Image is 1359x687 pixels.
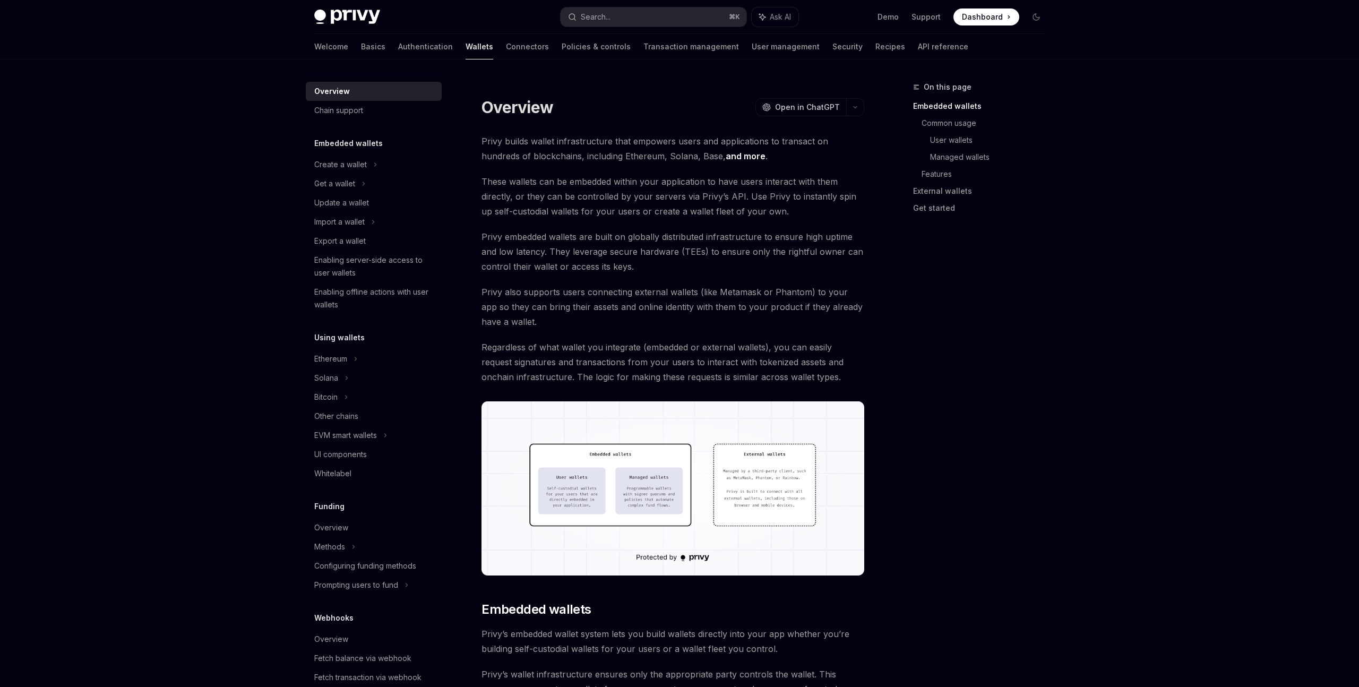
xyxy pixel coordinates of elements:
a: Demo [878,12,899,22]
a: Features [922,166,1053,183]
a: and more [726,151,765,162]
div: EVM smart wallets [314,429,377,442]
span: Privy’s embedded wallet system lets you build wallets directly into your app whether you’re build... [481,626,864,656]
a: Other chains [306,407,442,426]
div: Update a wallet [314,196,369,209]
a: Fetch transaction via webhook [306,668,442,687]
a: Dashboard [953,8,1019,25]
h5: Using wallets [314,331,365,344]
span: These wallets can be embedded within your application to have users interact with them directly, ... [481,174,864,219]
a: Common usage [922,115,1053,132]
span: On this page [924,81,971,93]
div: Get a wallet [314,177,355,190]
button: Toggle dark mode [1028,8,1045,25]
div: Chain support [314,104,363,117]
a: UI components [306,445,442,464]
div: Prompting users to fund [314,579,398,591]
span: Ask AI [770,12,791,22]
a: Support [911,12,941,22]
a: Managed wallets [930,149,1053,166]
span: Regardless of what wallet you integrate (embedded or external wallets), you can easily request si... [481,340,864,384]
div: Overview [314,85,350,98]
a: Export a wallet [306,231,442,251]
a: Overview [306,630,442,649]
button: Open in ChatGPT [755,98,846,116]
h5: Funding [314,500,345,513]
div: Enabling server-side access to user wallets [314,254,435,279]
a: Overview [306,82,442,101]
div: Solana [314,372,338,384]
a: Transaction management [643,34,739,59]
a: User management [752,34,820,59]
a: User wallets [930,132,1053,149]
div: Overview [314,633,348,646]
a: Security [832,34,863,59]
div: Fetch transaction via webhook [314,671,422,684]
div: Enabling offline actions with user wallets [314,286,435,311]
h5: Embedded wallets [314,137,383,150]
div: Ethereum [314,353,347,365]
div: Whitelabel [314,467,351,480]
div: Search... [581,11,610,23]
a: Get started [913,200,1053,217]
div: Overview [314,521,348,534]
h5: Webhooks [314,612,354,624]
button: Search...⌘K [561,7,746,27]
div: Fetch balance via webhook [314,652,411,665]
a: Policies & controls [562,34,631,59]
a: Update a wallet [306,193,442,212]
a: Welcome [314,34,348,59]
div: Create a wallet [314,158,367,171]
img: dark logo [314,10,380,24]
button: Ask AI [752,7,798,27]
a: Recipes [875,34,905,59]
a: Embedded wallets [913,98,1053,115]
div: Other chains [314,410,358,423]
a: External wallets [913,183,1053,200]
div: Export a wallet [314,235,366,247]
a: Authentication [398,34,453,59]
a: Overview [306,518,442,537]
a: Enabling server-side access to user wallets [306,251,442,282]
a: API reference [918,34,968,59]
a: Basics [361,34,385,59]
div: Methods [314,540,345,553]
img: images/walletoverview.png [481,401,864,576]
a: Wallets [466,34,493,59]
h1: Overview [481,98,553,117]
a: Configuring funding methods [306,556,442,576]
div: Bitcoin [314,391,338,403]
span: Privy embedded wallets are built on globally distributed infrastructure to ensure high uptime and... [481,229,864,274]
span: Dashboard [962,12,1003,22]
span: Privy builds wallet infrastructure that empowers users and applications to transact on hundreds o... [481,134,864,164]
div: UI components [314,448,367,461]
span: Open in ChatGPT [775,102,840,113]
a: Fetch balance via webhook [306,649,442,668]
a: Connectors [506,34,549,59]
a: Whitelabel [306,464,442,483]
span: Embedded wallets [481,601,591,618]
span: ⌘ K [729,13,740,21]
a: Chain support [306,101,442,120]
div: Import a wallet [314,216,365,228]
a: Enabling offline actions with user wallets [306,282,442,314]
span: Privy also supports users connecting external wallets (like Metamask or Phantom) to your app so t... [481,285,864,329]
div: Configuring funding methods [314,560,416,572]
